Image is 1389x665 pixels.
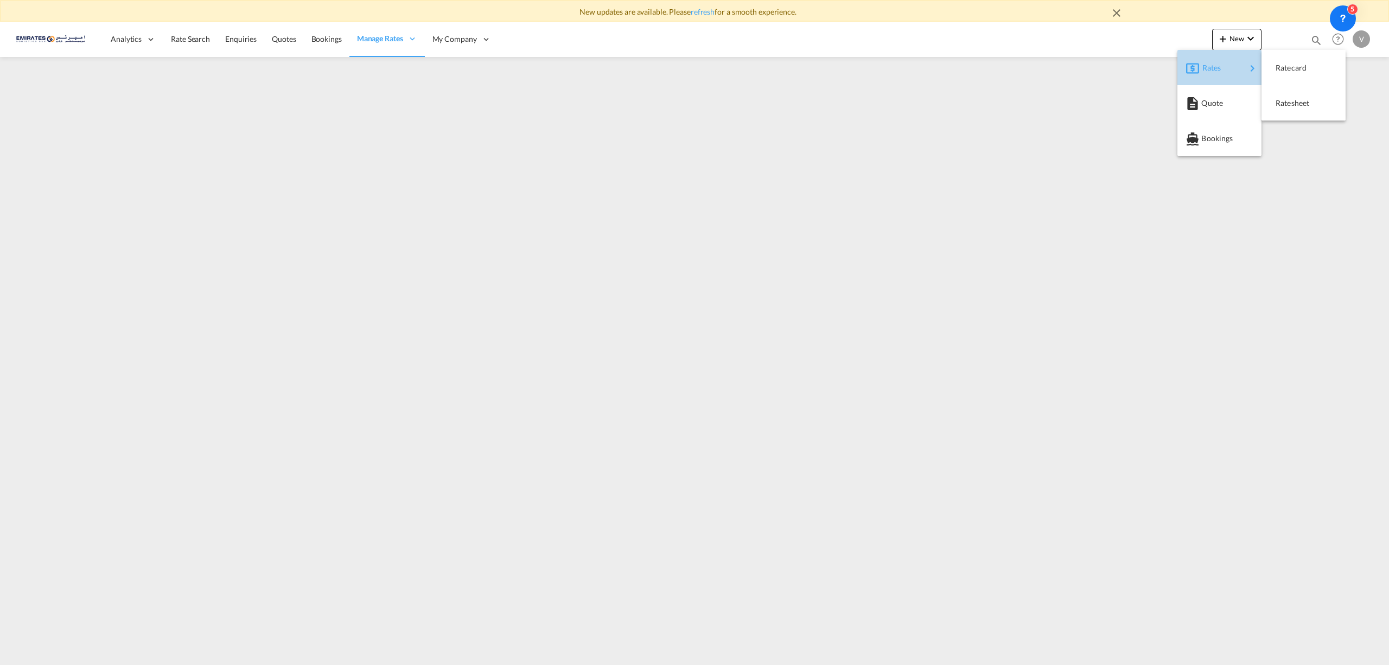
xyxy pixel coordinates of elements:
div: Ratecard [1270,54,1337,81]
div: Ratesheet [1270,90,1337,117]
div: Quote [1186,90,1253,117]
span: Rates [1202,57,1215,79]
button: Bookings [1177,121,1261,156]
button: Quote [1177,85,1261,121]
div: Bookings [1186,125,1253,152]
span: Quote [1201,92,1213,114]
md-icon: icon-chevron-right [1246,62,1259,75]
span: Ratecard [1276,57,1288,79]
span: Bookings [1201,128,1213,149]
span: Ratesheet [1276,92,1288,114]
